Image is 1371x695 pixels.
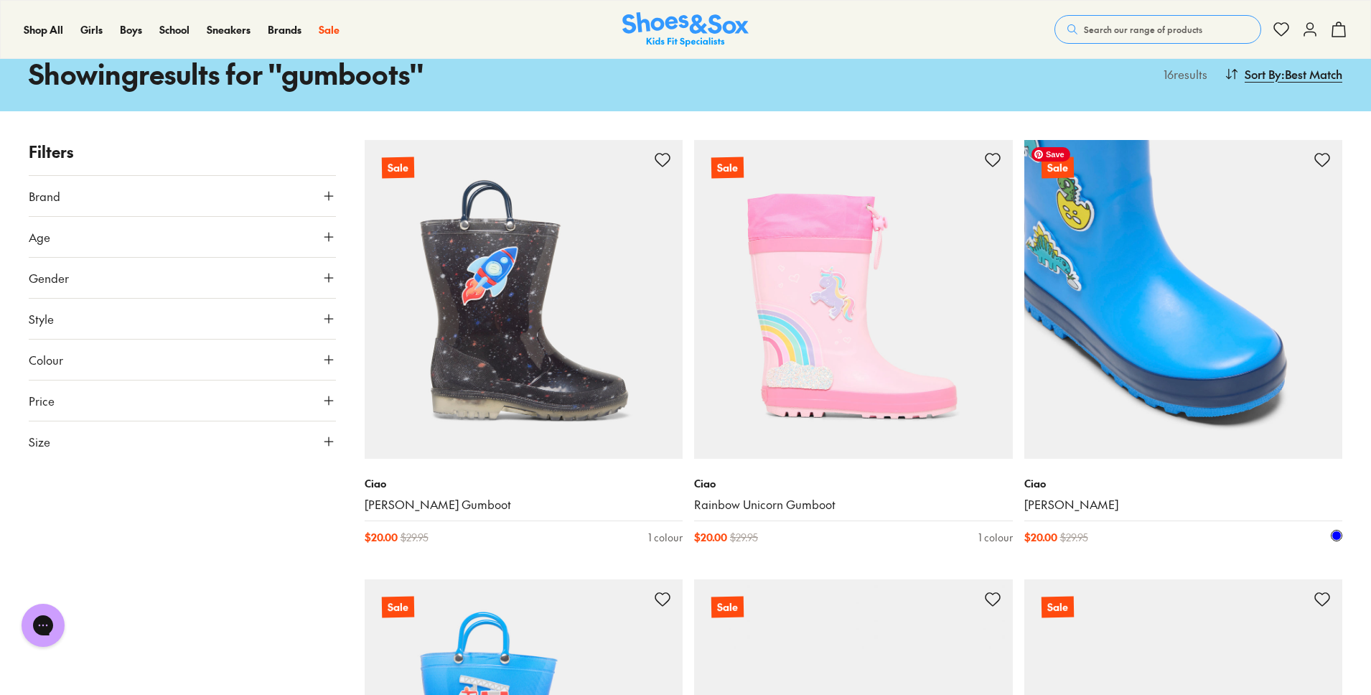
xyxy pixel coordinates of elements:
a: Sale [319,22,340,37]
span: Colour [29,351,63,368]
p: Ciao [1024,476,1343,491]
p: Ciao [365,476,683,491]
div: 1 colour [648,530,683,545]
h1: Showing results for " gumboots " [29,53,685,94]
span: $ 20.00 [694,530,727,545]
p: Sale [381,597,413,618]
span: Search our range of products [1084,23,1202,36]
p: Sale [1041,157,1073,179]
span: $ 20.00 [1024,530,1057,545]
span: Style [29,310,54,327]
img: SNS_Logo_Responsive.svg [622,12,749,47]
p: Ciao [694,476,1013,491]
span: $ 29.95 [1060,530,1088,545]
span: Save [1031,147,1070,162]
a: Shoes & Sox [622,12,749,47]
button: Gender [29,258,336,298]
a: Sale [365,140,683,459]
span: $ 29.95 [401,530,429,545]
span: Brand [29,187,60,205]
a: School [159,22,189,37]
a: [PERSON_NAME] Gumboot [365,497,683,513]
iframe: Gorgias live chat messenger [14,599,72,652]
span: Price [29,392,55,409]
p: Sale [381,157,413,179]
a: Rainbow Unicorn Gumboot [694,497,1013,513]
p: Sale [711,597,744,618]
button: Search our range of products [1054,15,1261,44]
button: Colour [29,340,336,380]
div: 1 colour [978,530,1013,545]
p: Filters [29,140,336,164]
span: Age [29,228,50,246]
a: Sneakers [207,22,251,37]
span: $ 29.95 [730,530,758,545]
p: Sale [1041,597,1073,618]
span: $ 20.00 [365,530,398,545]
a: Sale [1024,140,1343,459]
a: [PERSON_NAME] [1024,497,1343,513]
span: Gender [29,269,69,286]
button: Style [29,299,336,339]
span: Sort By [1245,65,1281,83]
button: Sort By:Best Match [1225,58,1342,90]
button: Brand [29,176,336,216]
p: 16 results [1158,65,1207,83]
span: Size [29,433,50,450]
span: : Best Match [1281,65,1342,83]
a: Sale [694,140,1013,459]
a: Brands [268,22,301,37]
button: Age [29,217,336,257]
button: Size [29,421,336,462]
a: Boys [120,22,142,37]
button: Price [29,381,336,421]
a: Shop All [24,22,63,37]
a: Girls [80,22,103,37]
p: Sale [711,157,744,179]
